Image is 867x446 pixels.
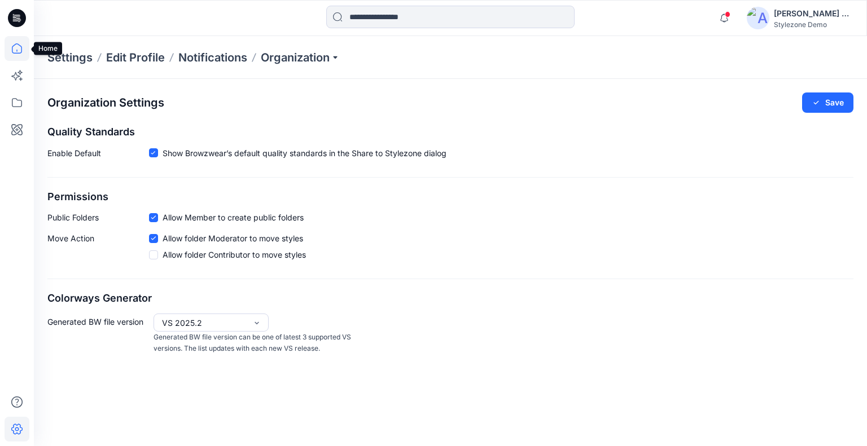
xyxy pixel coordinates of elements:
[47,126,853,138] h2: Quality Standards
[162,317,247,329] div: VS 2025.2
[774,7,853,20] div: [PERSON_NAME] Ashkenazi
[163,211,304,223] span: Allow Member to create public folders
[802,92,853,113] button: Save
[47,211,149,223] p: Public Folders
[47,293,853,304] h2: Colorways Generator
[154,332,354,355] p: Generated BW file version can be one of latest 3 supported VS versions. The list updates with eac...
[163,147,446,159] span: Show Browzwear’s default quality standards in the Share to Stylezone dialog
[47,96,164,109] h2: Organization Settings
[47,147,149,164] p: Enable Default
[47,191,853,203] h2: Permissions
[47,313,149,355] p: Generated BW file version
[106,50,165,65] a: Edit Profile
[163,249,306,260] span: Allow folder Contributor to move styles
[47,50,93,65] p: Settings
[163,232,303,244] span: Allow folder Moderator to move styles
[774,20,853,29] div: Stylezone Demo
[47,232,149,265] p: Move Action
[747,7,769,29] img: avatar
[178,50,247,65] a: Notifications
